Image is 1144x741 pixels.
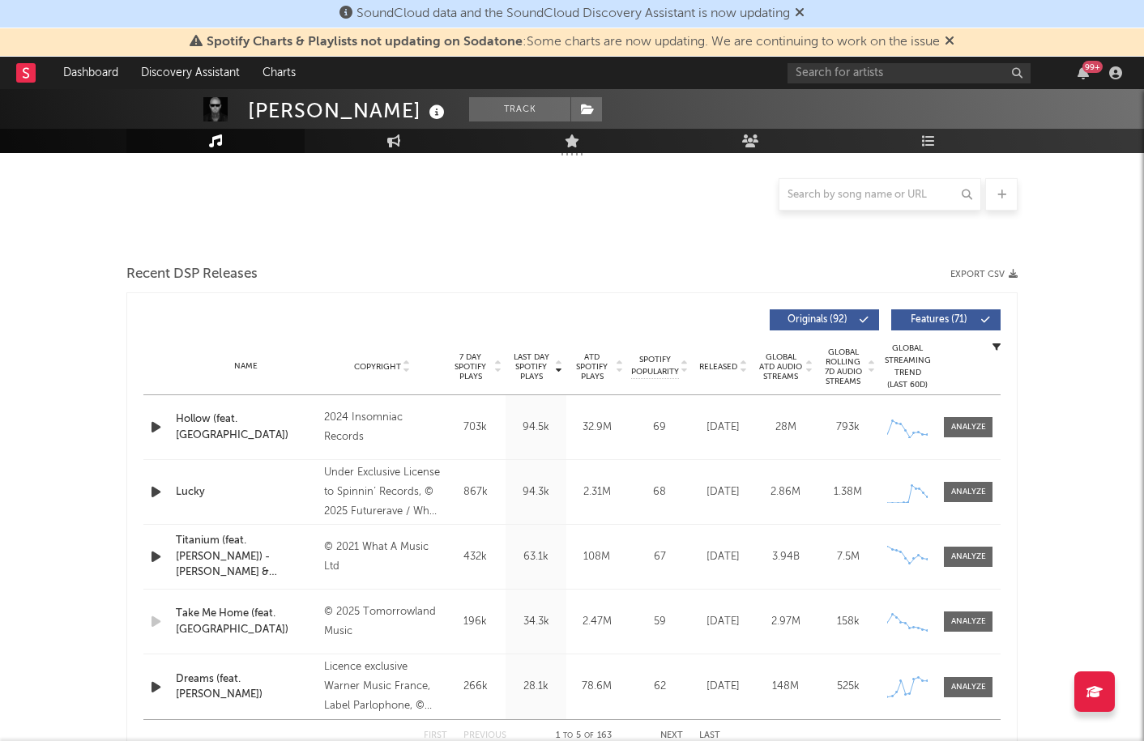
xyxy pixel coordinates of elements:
[449,419,502,436] div: 703k
[631,484,688,500] div: 68
[891,309,1001,330] button: Features(71)
[176,360,316,373] div: Name
[631,679,688,695] div: 62
[699,731,720,740] button: Last
[463,731,506,740] button: Previous
[696,549,750,565] div: [DATE]
[821,484,875,500] div: 1.38M
[424,731,447,740] button: First
[176,671,316,703] a: Dreams (feat. [PERSON_NAME])
[780,315,855,325] span: Originals ( 92 )
[176,533,316,581] a: Titanium (feat. [PERSON_NAME]) - [PERSON_NAME] & [PERSON_NAME] Rave Remix
[696,679,750,695] div: [DATE]
[52,57,130,89] a: Dashboard
[795,7,805,20] span: Dismiss
[176,606,316,637] a: Take Me Home (feat. [GEOGRAPHIC_DATA])
[130,57,251,89] a: Discovery Assistant
[696,419,750,436] div: [DATE]
[883,343,932,391] div: Global Streaming Trend (Last 60D)
[207,36,523,49] span: Spotify Charts & Playlists not updating on Sodatone
[449,679,502,695] div: 266k
[510,484,562,500] div: 94.3k
[788,63,1031,83] input: Search for artists
[324,658,441,716] div: Licence exclusive Warner Music France, Label Parlophone, © 2020 What A DJ Ltd
[758,614,813,630] div: 2.97M
[324,603,441,641] div: © 2025 Tomorrowland Music
[758,352,803,381] span: Global ATD Audio Streams
[449,352,492,381] span: 7 Day Spotify Plays
[176,411,316,443] a: Hollow (feat. [GEOGRAPHIC_DATA])
[1078,66,1089,79] button: 99+
[1082,61,1103,73] div: 99 +
[660,731,683,740] button: Next
[248,97,449,124] div: [PERSON_NAME]
[821,614,875,630] div: 158k
[758,549,813,565] div: 3.94B
[126,265,258,284] span: Recent DSP Releases
[449,549,502,565] div: 432k
[821,549,875,565] div: 7.5M
[770,309,879,330] button: Originals(92)
[570,484,623,500] div: 2.31M
[563,732,573,739] span: to
[354,362,401,372] span: Copyright
[469,97,570,121] button: Track
[510,419,562,436] div: 94.5k
[945,36,954,49] span: Dismiss
[356,7,790,20] span: SoundCloud data and the SoundCloud Discovery Assistant is now updating
[510,549,562,565] div: 63.1k
[821,679,875,695] div: 525k
[758,419,813,436] div: 28M
[570,614,623,630] div: 2.47M
[821,347,865,386] span: Global Rolling 7D Audio Streams
[449,614,502,630] div: 196k
[631,354,679,378] span: Spotify Popularity
[631,614,688,630] div: 59
[449,484,502,500] div: 867k
[584,732,594,739] span: of
[758,679,813,695] div: 148M
[758,484,813,500] div: 2.86M
[631,419,688,436] div: 69
[324,408,441,447] div: 2024 Insomniac Records
[696,614,750,630] div: [DATE]
[779,189,980,202] input: Search by song name or URL
[902,315,976,325] span: Features ( 71 )
[950,270,1018,279] button: Export CSV
[699,362,737,372] span: Released
[510,679,562,695] div: 28.1k
[176,484,316,500] a: Lucky
[570,352,613,381] span: ATD Spotify Plays
[570,549,623,565] div: 108M
[821,419,875,436] div: 793k
[324,463,441,522] div: Under Exclusive License to Spinnin’ Records, © 2025 Futurerave / What A DJ Ltd
[570,419,623,436] div: 32.9M
[570,679,623,695] div: 78.6M
[324,538,441,577] div: © 2021 What A Music Ltd
[631,549,688,565] div: 67
[510,352,553,381] span: Last Day Spotify Plays
[207,36,940,49] span: : Some charts are now updating. We are continuing to work on the issue
[510,614,562,630] div: 34.3k
[696,484,750,500] div: [DATE]
[251,57,307,89] a: Charts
